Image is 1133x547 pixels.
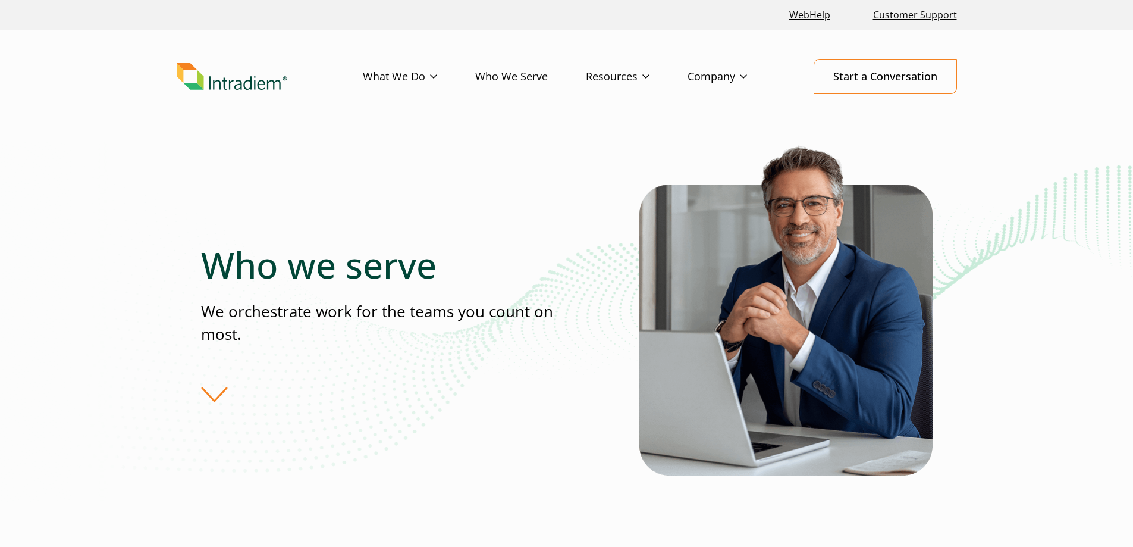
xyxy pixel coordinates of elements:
a: Who We Serve [475,60,586,94]
a: Link opens in a new window [784,2,835,28]
p: We orchestrate work for the teams you count on most. [201,301,566,345]
a: Start a Conversation [814,59,957,94]
a: Resources [586,60,688,94]
img: Intradiem [177,63,287,90]
h1: Who we serve [201,243,566,286]
a: Customer Support [868,2,962,28]
a: What We Do [363,60,475,94]
a: Link to homepage of Intradiem [177,63,363,90]
img: Who Intradiem Serves [639,142,933,476]
a: Company [688,60,785,94]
